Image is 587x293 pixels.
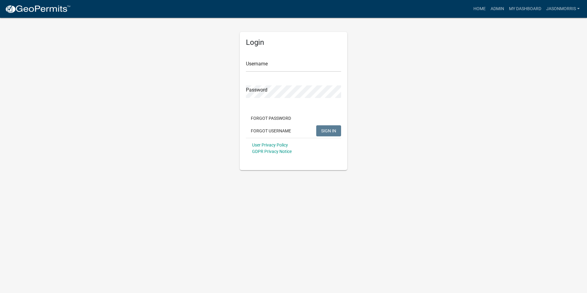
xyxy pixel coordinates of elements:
[252,143,288,147] a: User Privacy Policy
[488,3,507,15] a: Admin
[246,38,341,47] h5: Login
[246,125,296,136] button: Forgot Username
[252,149,292,154] a: GDPR Privacy Notice
[471,3,488,15] a: Home
[507,3,544,15] a: My Dashboard
[544,3,582,15] a: jasonmorris
[321,128,336,133] span: SIGN IN
[316,125,341,136] button: SIGN IN
[246,113,296,124] button: Forgot Password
